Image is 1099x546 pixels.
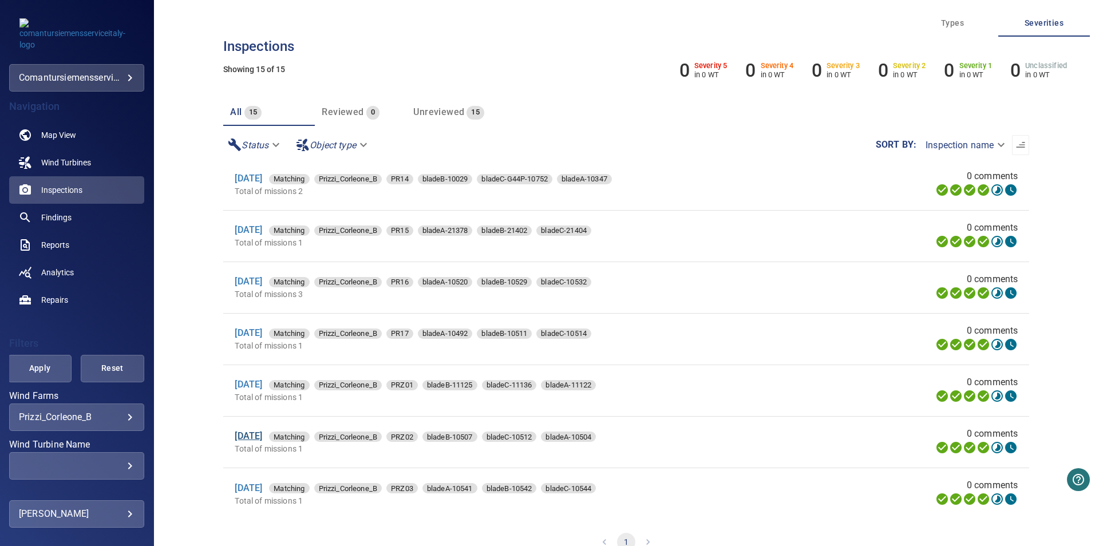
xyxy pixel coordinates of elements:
svg: Uploading 100% [935,286,949,300]
span: bladeB-10029 [418,173,473,185]
h6: 0 [1010,60,1021,81]
a: [DATE] [235,482,262,493]
h3: Inspections [223,39,1029,54]
span: PRZ02 [386,432,418,443]
span: bladeC-11136 [482,379,537,391]
span: 0 comments [967,221,1018,235]
h6: 0 [878,60,888,81]
li: Severity 4 [745,60,793,81]
a: [DATE] [235,327,262,338]
svg: Classification 0% [1004,389,1018,403]
div: Prizzi_Corleone_B [314,432,382,442]
div: PRZ01 [386,380,418,390]
svg: Classification 0% [1004,183,1018,197]
p: in 0 WT [827,70,860,79]
span: bladeB-21402 [477,225,532,236]
span: Types [914,16,991,30]
div: Matching [269,483,309,493]
p: Total of missions 1 [235,340,764,351]
div: bladeC-21404 [536,225,591,236]
span: Matching [269,276,309,288]
p: Total of missions 1 [235,237,764,248]
div: bladeC-10512 [482,432,537,442]
span: Matching [269,328,309,339]
span: bladeB-10507 [422,432,477,443]
a: [DATE] [235,276,262,287]
span: 0 comments [967,169,1018,183]
span: All [230,106,242,117]
div: bladeA-10520 [418,277,473,287]
span: Prizzi_Corleone_B [314,225,382,236]
svg: ML Processing 100% [977,389,990,403]
span: 0 comments [967,478,1018,492]
p: in 0 WT [761,70,794,79]
span: 15 [467,106,484,119]
div: Prizzi_Corleone_B [314,225,382,236]
a: map noActive [9,121,144,149]
div: Prizzi_Corleone_B [314,329,382,339]
div: PRZ02 [386,432,418,442]
svg: Uploading 100% [935,338,949,351]
span: bladeC-10514 [536,328,591,339]
div: [PERSON_NAME] [19,505,135,523]
svg: Uploading 100% [935,183,949,197]
h6: Unclassified [1025,62,1067,70]
h6: Severity 1 [959,62,993,70]
a: windturbines noActive [9,149,144,176]
span: PR17 [386,328,413,339]
p: in 0 WT [893,70,926,79]
span: bladeA-10504 [541,432,596,443]
div: Matching [269,225,309,236]
span: Prizzi_Corleone_B [314,379,382,391]
h6: 0 [745,60,756,81]
svg: Classification 0% [1004,492,1018,506]
em: Object type [310,140,356,151]
a: findings noActive [9,204,144,231]
svg: ML Processing 100% [977,286,990,300]
svg: Matching 10% [990,235,1004,248]
span: Inspections [41,184,82,196]
div: Prizzi_Corleone_B [314,380,382,390]
h6: 0 [679,60,690,81]
p: in 0 WT [1025,70,1067,79]
div: PRZ03 [386,483,418,493]
svg: Selecting 100% [963,286,977,300]
div: Wind Farms [9,403,144,431]
span: Matching [269,432,309,443]
svg: ML Processing 100% [977,183,990,197]
div: Wind Turbine Name [9,452,144,480]
span: PR16 [386,276,413,288]
div: bladeA-10492 [418,329,473,339]
div: Matching [269,174,309,184]
span: 15 [244,106,262,119]
a: [DATE] [235,430,262,441]
div: PR17 [386,329,413,339]
li: Severity 1 [944,60,992,81]
span: Matching [269,379,309,391]
label: Wind Farms [9,391,144,401]
span: 0 [366,106,379,119]
svg: Selecting 100% [963,389,977,403]
span: bladeC-G44P-10752 [477,173,552,185]
span: Matching [269,483,309,494]
p: Total of missions 2 [235,185,774,197]
h6: 0 [944,60,954,81]
svg: Uploading 100% [935,441,949,454]
div: Inspection name [916,135,1012,155]
span: bladeB-10511 [477,328,532,339]
div: bladeB-11125 [422,380,477,390]
svg: Classification 0% [1004,286,1018,300]
div: bladeA-21378 [418,225,473,236]
div: comantursiemensserviceitaly [9,64,144,92]
p: Total of missions 1 [235,495,766,507]
svg: Selecting 100% [963,441,977,454]
span: 0 comments [967,324,1018,338]
span: 0 comments [967,272,1018,286]
span: PR15 [386,225,413,236]
span: Reset [95,361,130,375]
span: bladeA-21378 [418,225,473,236]
span: bladeA-10541 [422,483,477,494]
a: [DATE] [235,224,262,235]
a: [DATE] [235,379,262,390]
em: Status [242,140,268,151]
